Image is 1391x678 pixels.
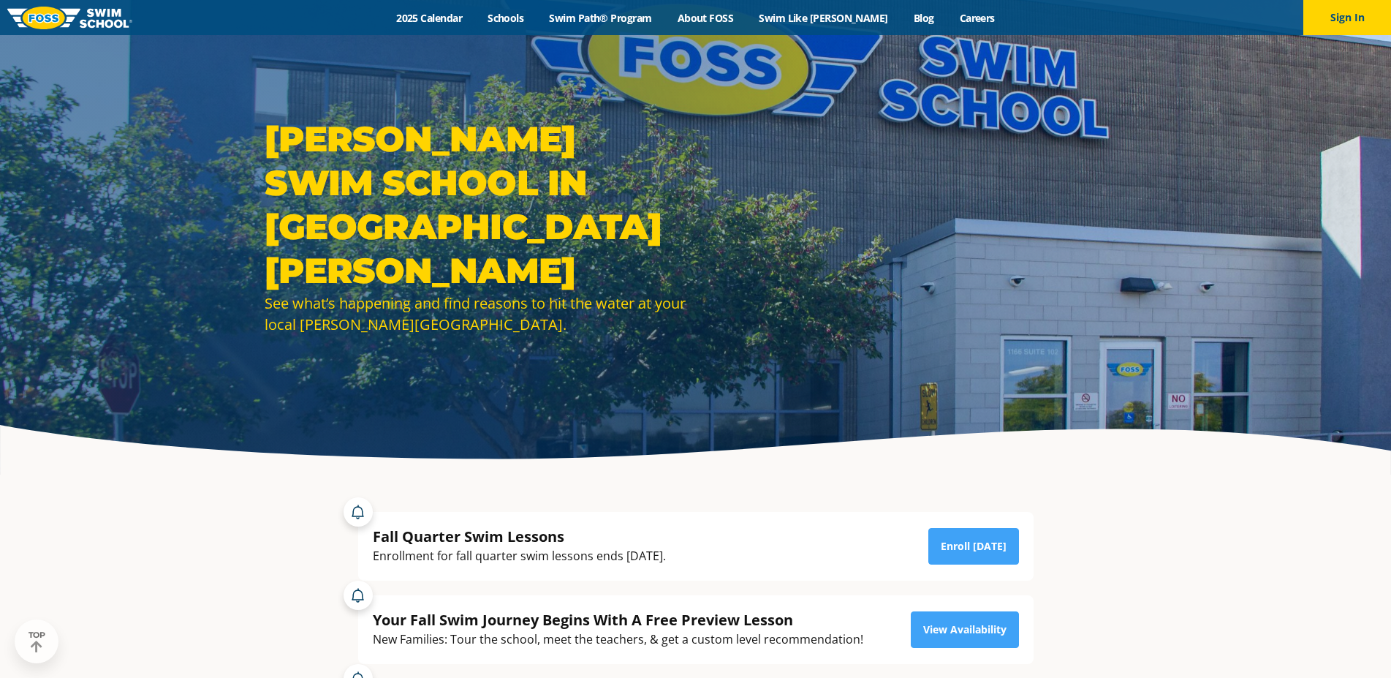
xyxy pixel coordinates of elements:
a: 2025 Calendar [384,11,475,25]
a: Blog [901,11,947,25]
a: About FOSS [664,11,746,25]
div: Enrollment for fall quarter swim lessons ends [DATE]. [373,546,666,566]
img: FOSS Swim School Logo [7,7,132,29]
div: TOP [29,630,45,653]
a: Swim Path® Program [537,11,664,25]
a: Careers [947,11,1007,25]
div: Your Fall Swim Journey Begins With A Free Preview Lesson [373,610,863,630]
div: New Families: Tour the school, meet the teachers, & get a custom level recommendation! [373,630,863,649]
h1: [PERSON_NAME] Swim School in [GEOGRAPHIC_DATA][PERSON_NAME] [265,117,689,293]
div: Fall Quarter Swim Lessons [373,527,666,546]
div: See what’s happening and find reasons to hit the water at your local [PERSON_NAME][GEOGRAPHIC_DATA]. [265,293,689,335]
a: View Availability [911,611,1019,648]
a: Swim Like [PERSON_NAME] [746,11,901,25]
a: Schools [475,11,537,25]
a: Enroll [DATE] [928,528,1019,565]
